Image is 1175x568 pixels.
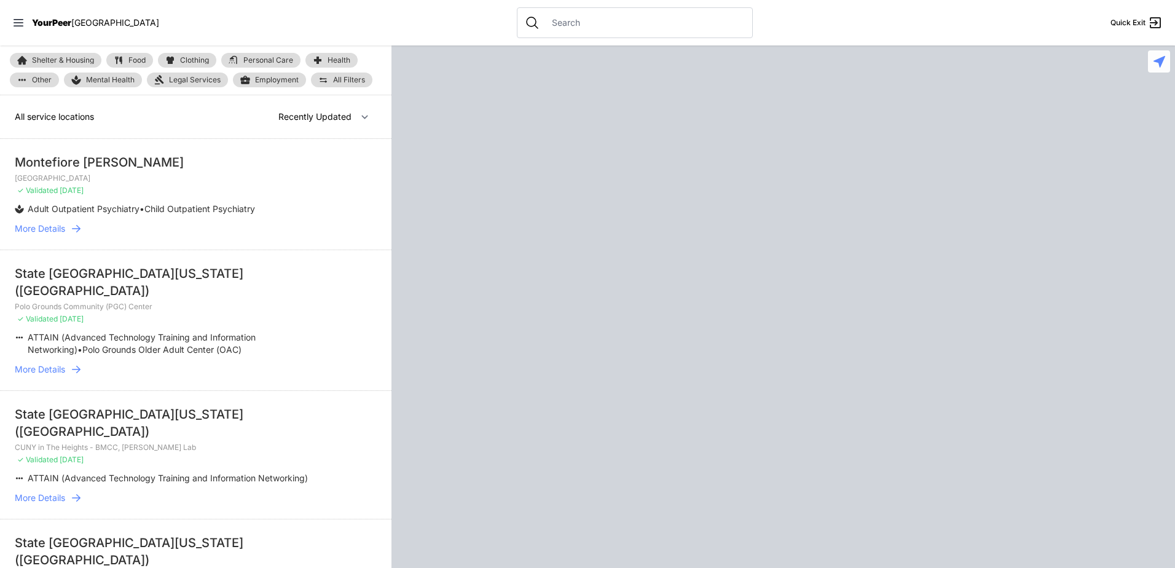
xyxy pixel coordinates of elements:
span: ✓ Validated [17,314,58,323]
a: Legal Services [147,73,228,87]
a: Quick Exit [1110,15,1163,30]
a: Clothing [158,53,216,68]
div: State [GEOGRAPHIC_DATA][US_STATE] ([GEOGRAPHIC_DATA]) [15,265,377,299]
span: More Details [15,223,65,235]
span: Food [128,57,146,64]
span: More Details [15,363,65,376]
span: [DATE] [60,186,84,195]
a: All Filters [311,73,372,87]
a: Other [10,73,59,87]
span: Legal Services [169,75,221,85]
span: ✓ Validated [17,455,58,464]
span: Shelter & Housing [32,57,94,64]
span: Quick Exit [1110,18,1146,28]
span: ATTAIN (Advanced Technology Training and Information Networking) [28,332,256,355]
span: Polo Grounds Older Adult Center (OAC) [82,344,242,355]
span: [DATE] [60,455,84,464]
span: • [140,203,144,214]
p: CUNY in The Heights - BMCC, [PERSON_NAME] Lab [15,443,377,452]
a: Personal Care [221,53,301,68]
span: More Details [15,492,65,504]
a: Shelter & Housing [10,53,101,68]
p: Polo Grounds Community (PGC) Center [15,302,377,312]
div: Montefiore [PERSON_NAME] [15,154,377,171]
span: [DATE] [60,314,84,323]
a: More Details [15,363,377,376]
input: Search [544,17,745,29]
a: Employment [233,73,306,87]
a: YourPeer[GEOGRAPHIC_DATA] [32,19,159,26]
span: All service locations [15,111,94,122]
span: Personal Care [243,57,293,64]
span: Health [328,57,350,64]
span: [GEOGRAPHIC_DATA] [71,17,159,28]
div: State [GEOGRAPHIC_DATA][US_STATE] ([GEOGRAPHIC_DATA]) [15,406,377,440]
a: More Details [15,223,377,235]
span: Adult Outpatient Psychiatry [28,203,140,214]
span: ✓ Validated [17,186,58,195]
a: Food [106,53,153,68]
span: Other [32,76,52,84]
span: Clothing [180,57,209,64]
span: Employment [255,75,299,85]
span: All Filters [333,76,365,84]
span: YourPeer [32,17,71,28]
span: • [77,344,82,355]
a: Health [305,53,358,68]
span: Child Outpatient Psychiatry [144,203,255,214]
span: ATTAIN (Advanced Technology Training and Information Networking) [28,473,308,483]
a: More Details [15,492,377,504]
span: Mental Health [86,75,135,85]
a: Mental Health [64,73,142,87]
p: [GEOGRAPHIC_DATA] [15,173,377,183]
